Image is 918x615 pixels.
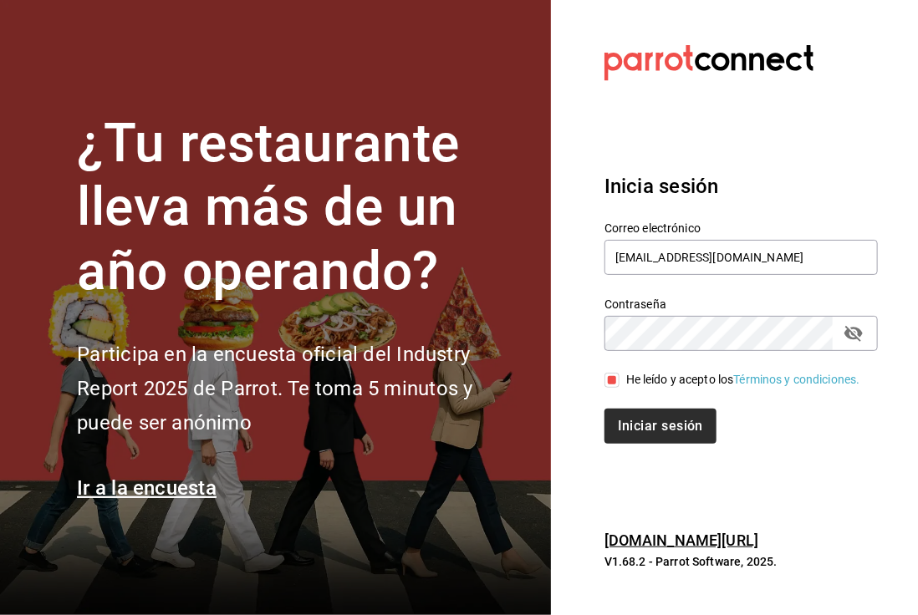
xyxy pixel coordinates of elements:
[604,171,878,201] h3: Inicia sesión
[604,240,878,275] input: Ingresa tu correo electrónico
[604,553,878,570] p: V1.68.2 - Parrot Software, 2025.
[77,338,528,440] h2: Participa en la encuesta oficial del Industry Report 2025 de Parrot. Te toma 5 minutos y puede se...
[604,222,878,234] label: Correo electrónico
[626,371,860,389] div: He leído y acepto los
[734,373,860,386] a: Términos y condiciones.
[77,476,217,500] a: Ir a la encuesta
[604,298,878,310] label: Contraseña
[77,112,528,304] h1: ¿Tu restaurante lleva más de un año operando?
[604,531,758,549] a: [DOMAIN_NAME][URL]
[604,409,717,444] button: Iniciar sesión
[839,319,868,348] button: passwordField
